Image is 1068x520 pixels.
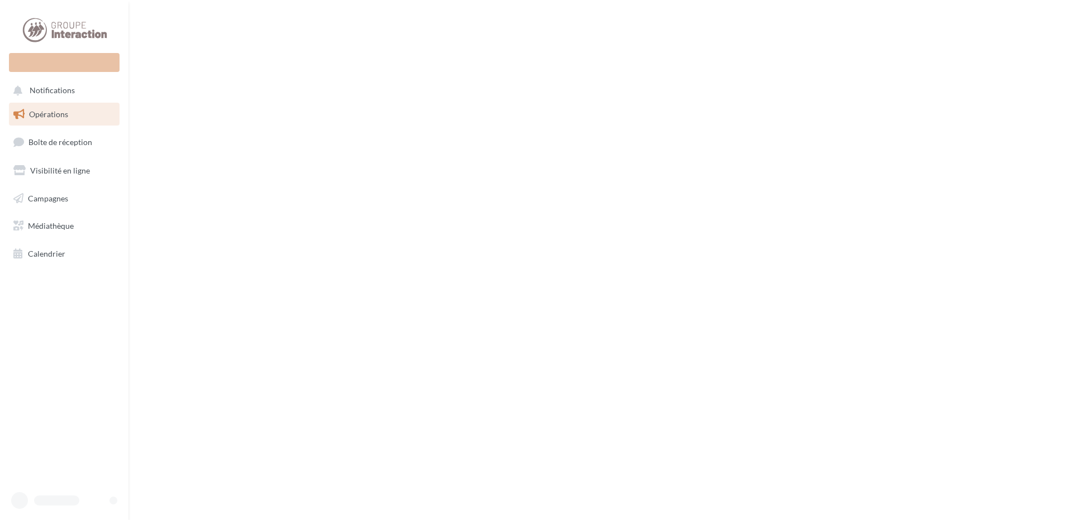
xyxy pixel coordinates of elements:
[30,86,75,95] span: Notifications
[28,249,65,258] span: Calendrier
[7,130,122,154] a: Boîte de réception
[28,193,68,203] span: Campagnes
[7,214,122,238] a: Médiathèque
[7,159,122,182] a: Visibilité en ligne
[7,242,122,266] a: Calendrier
[9,53,120,72] div: Nouvelle campagne
[28,137,92,147] span: Boîte de réception
[28,221,74,230] span: Médiathèque
[29,109,68,119] span: Opérations
[30,166,90,175] span: Visibilité en ligne
[7,187,122,210] a: Campagnes
[7,103,122,126] a: Opérations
